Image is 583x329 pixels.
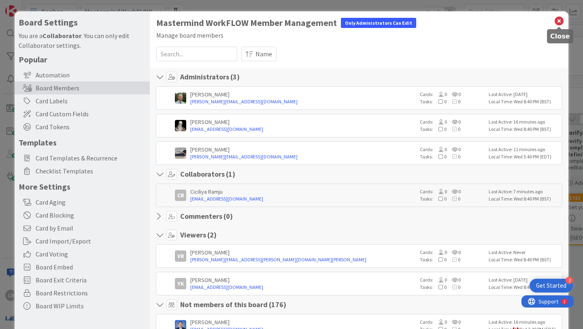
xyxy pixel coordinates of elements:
div: Cards: [420,276,485,284]
div: Tasks: [420,195,485,203]
div: Open Get Started checklist, remaining modules: 3 [530,279,573,293]
span: Card Tokens [36,122,146,132]
div: Tasks: [420,256,485,263]
a: [EMAIL_ADDRESS][DOMAIN_NAME] [190,195,416,203]
a: [EMAIL_ADDRESS][DOMAIN_NAME] [190,126,416,133]
a: [PERSON_NAME][EMAIL_ADDRESS][PERSON_NAME][DOMAIN_NAME][PERSON_NAME] [190,256,416,263]
div: [PERSON_NAME] [190,146,416,153]
h4: Board Settings [19,17,146,28]
div: Ciciliya Ramju [190,188,416,195]
span: Card Templates & Recurrence [36,153,146,163]
span: 0 [447,256,460,263]
a: [PERSON_NAME][EMAIL_ADDRESS][DOMAIN_NAME] [190,98,416,105]
h5: Popular [19,54,146,64]
span: 0 [447,119,461,125]
div: YK [175,278,186,289]
img: WS [175,120,186,131]
div: Automation [15,68,150,81]
span: Card Custom Fields [36,109,146,119]
h5: Close [550,32,570,40]
span: Checklist Templates [36,166,146,176]
div: Last Active: 16 minutes ago [489,118,560,126]
span: ( 0 ) [223,211,233,221]
span: 0 [433,119,447,125]
div: Last Active: 16 minutes ago [489,318,560,326]
div: Local Time: Wed 8:40 PM (BST) [489,256,560,263]
span: 0 [447,319,461,325]
a: [PERSON_NAME][EMAIL_ADDRESS][DOMAIN_NAME] [190,153,416,160]
div: [PERSON_NAME] [190,91,416,98]
h5: Templates [19,137,146,147]
span: 0 [447,277,461,283]
span: Card by Email [36,223,146,233]
span: 0 [447,284,460,290]
h5: More Settings [19,182,146,192]
span: Name [255,49,272,59]
div: Only Administrators Can Edit [341,18,416,28]
span: 0 [447,126,460,132]
div: Last Active: Never [489,249,560,256]
div: [PERSON_NAME] [190,118,416,126]
div: Manage board members [156,30,562,40]
span: Board Restrictions [36,288,146,298]
span: 0 [433,319,447,325]
div: Cards: [420,188,485,195]
div: [PERSON_NAME] [190,276,416,284]
div: Board Members [15,81,150,94]
span: ( 176 ) [269,300,286,309]
a: [EMAIL_ADDRESS][DOMAIN_NAME] [190,284,416,291]
div: Board WIP Limits [15,299,150,312]
div: [PERSON_NAME] [190,249,416,256]
h4: Commenters [180,212,233,221]
span: 0 [433,98,447,105]
span: Card Voting [36,249,146,259]
div: VR [175,250,186,262]
span: 0 [433,196,447,202]
span: 0 [447,146,461,152]
span: 0 [433,91,447,97]
div: Get Started [536,282,566,290]
div: Cards: [420,118,485,126]
span: 0 [447,98,460,105]
input: Search... [156,47,237,61]
div: Local Time: Wed 3:40 PM (EDT) [489,153,560,160]
span: 0 [447,196,460,202]
button: Name [241,47,277,61]
div: Local Time: Wed 8:40 PM (BST) [489,284,560,291]
div: [PERSON_NAME] [190,318,416,326]
span: 0 [433,146,447,152]
span: 0 [433,249,447,255]
div: Cards: [420,318,485,326]
span: 0 [433,188,447,194]
div: Tasks: [420,153,485,160]
img: jB [175,147,186,159]
div: Local Time: Wed 8:40 PM (BST) [489,195,560,203]
div: Cards: [420,249,485,256]
h4: Administrators [180,73,240,81]
div: CR [175,190,186,201]
span: ( 3 ) [230,72,240,81]
span: Support [17,1,37,11]
div: Tasks: [420,284,485,291]
div: You are a . You can only edit Collaborator settings. [19,31,146,50]
span: 0 [433,126,447,132]
div: Last Active: [DATE] [489,91,560,98]
div: 2 [42,3,44,10]
h4: Viewers [180,231,217,239]
div: Card Labels [15,94,150,107]
div: Last Active: 7 minutes ago [489,188,560,195]
div: Local Time: Wed 8:40 PM (BST) [489,98,560,105]
img: SH [175,92,186,104]
span: 0 [447,249,461,255]
div: Last Active: [DATE] [489,276,560,284]
div: Tasks: [420,98,485,105]
span: Board Exit Criteria [36,275,146,285]
h4: Collaborators [180,170,235,179]
span: 0 [433,154,447,160]
div: Cards: [420,146,485,153]
span: 0 [433,284,447,290]
span: 0 [447,154,460,160]
div: Card Blocking [15,209,150,222]
span: 0 [447,188,461,194]
b: Collaborator [43,32,81,40]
